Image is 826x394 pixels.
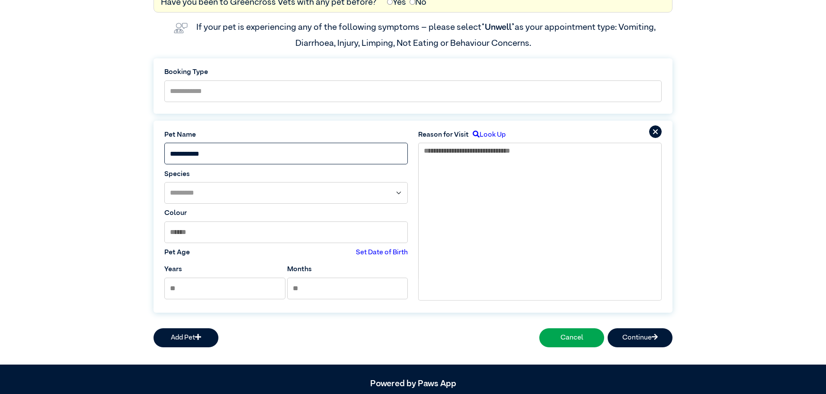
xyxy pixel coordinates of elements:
label: Look Up [469,130,506,140]
label: Booking Type [164,67,662,77]
label: If your pet is experiencing any of the following symptoms – please select as your appointment typ... [196,23,657,47]
label: Pet Age [164,247,190,258]
button: Cancel [539,328,604,347]
span: “Unwell” [481,23,515,32]
label: Set Date of Birth [356,247,408,258]
label: Colour [164,208,408,218]
button: Continue [608,328,672,347]
label: Years [164,264,182,275]
label: Reason for Visit [418,130,469,140]
label: Months [287,264,312,275]
button: Add Pet [154,328,218,347]
label: Pet Name [164,130,408,140]
img: vet [170,19,191,37]
h5: Powered by Paws App [154,378,672,389]
label: Species [164,169,408,179]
